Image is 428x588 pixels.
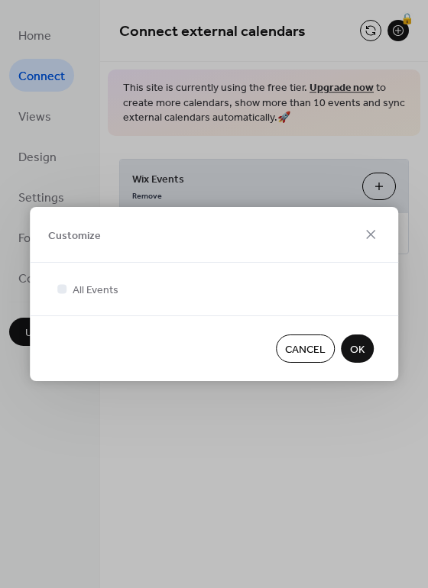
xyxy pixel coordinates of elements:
[276,334,335,363] button: Cancel
[350,342,365,358] span: OK
[285,342,326,358] span: Cancel
[73,283,118,299] span: All Events
[341,334,374,363] button: OK
[48,228,101,244] span: Customize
